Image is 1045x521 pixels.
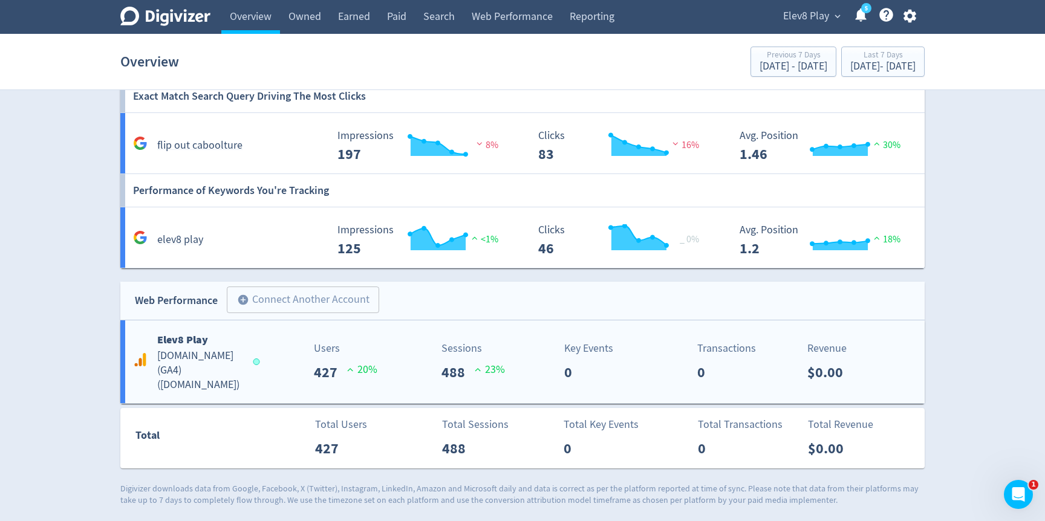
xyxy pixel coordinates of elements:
[841,47,925,77] button: Last 7 Days[DATE]- [DATE]
[315,416,367,433] p: Total Users
[133,352,148,367] svg: Google Analytics
[807,361,853,383] p: $0.00
[237,294,249,306] span: add_circle
[133,136,148,150] svg: Google Analytics
[564,416,639,433] p: Total Key Events
[680,233,699,245] span: _ 0%
[669,139,682,148] img: negative-performance.svg
[807,340,853,357] p: Revenue
[564,340,613,357] p: Key Events
[734,224,915,256] svg: Avg. Position 1.2
[133,174,329,207] h6: Performance of Keywords You're Tracking
[227,286,379,313] button: Connect Another Account
[442,438,475,459] p: 488
[120,42,179,81] h1: Overview
[760,61,827,72] div: [DATE] - [DATE]
[871,233,900,245] span: 18%
[469,233,481,242] img: positive-performance.svg
[157,349,242,392] h5: [DOMAIN_NAME] (GA4) ( [DOMAIN_NAME] )
[442,416,509,433] p: Total Sessions
[850,61,916,72] div: [DATE] - [DATE]
[832,11,843,22] span: expand_more
[861,3,871,13] a: 5
[697,361,715,383] p: 0
[564,361,582,383] p: 0
[120,113,925,174] a: flip out caboolture Impressions 197 Impressions 197 8% Clicks 83 Clicks 83 16% Avg. Position 1.46...
[441,361,475,383] p: 488
[698,438,715,459] p: 0
[865,4,868,13] text: 5
[1029,480,1038,490] span: 1
[474,139,486,148] img: negative-performance.svg
[779,7,844,26] button: Elev8 Play
[314,361,347,383] p: 427
[314,340,377,357] p: Users
[734,130,915,162] svg: Avg. Position 1.46
[347,361,377,378] p: 20 %
[669,139,699,151] span: 16%
[474,139,498,151] span: 8%
[133,80,366,112] h6: Exact Match Search Query Driving The Most Clicks
[331,130,513,162] svg: Impressions 197
[120,483,925,506] p: Digivizer downloads data from Google, Facebook, X (Twitter), Instagram, LinkedIn, Amazon and Micr...
[1004,480,1033,509] iframe: Intercom live chat
[808,438,853,459] p: $0.00
[157,332,208,347] b: Elev8 Play
[120,320,925,403] a: Elev8 Play[DOMAIN_NAME] (GA4)([DOMAIN_NAME])Users427 20%Sessions488 23%Key Events0Transactions0Re...
[564,438,581,459] p: 0
[532,130,714,162] svg: Clicks 83
[871,233,883,242] img: positive-performance.svg
[871,139,883,148] img: positive-performance.svg
[135,427,254,450] div: Total
[218,288,379,313] a: Connect Another Account
[808,416,873,433] p: Total Revenue
[315,438,348,459] p: 427
[760,51,827,61] div: Previous 7 Days
[750,47,836,77] button: Previous 7 Days[DATE] - [DATE]
[697,340,756,357] p: Transactions
[783,7,829,26] span: Elev8 Play
[475,361,505,378] p: 23 %
[120,207,925,268] a: elev8 play Impressions 125 Impressions 125 <1% Clicks 46 Clicks 46 _ 0% Avg. Position 1.2 Avg. Po...
[441,340,505,357] p: Sessions
[698,416,783,433] p: Total Transactions
[850,51,916,61] div: Last 7 Days
[157,138,243,153] h5: flip out caboolture
[253,358,264,365] span: Data last synced: 15 Aug 2025, 3:02am (AEST)
[135,292,218,309] div: Web Performance
[469,233,498,245] span: <1%
[871,139,900,151] span: 30%
[331,224,513,256] svg: Impressions 125
[157,233,203,247] h5: elev8 play
[133,230,148,245] svg: Google Analytics
[532,224,714,256] svg: Clicks 46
